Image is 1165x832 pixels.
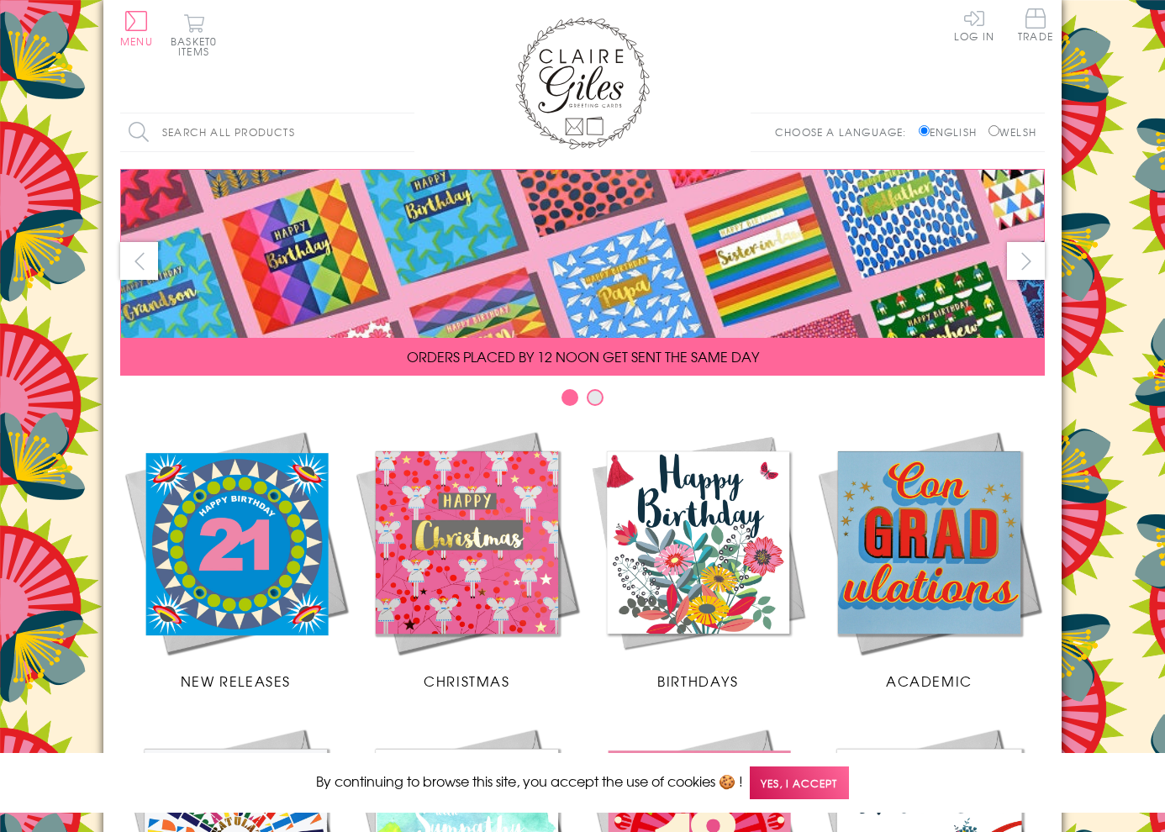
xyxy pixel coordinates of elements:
button: Menu [120,11,153,46]
input: English [919,125,930,136]
input: Search [398,113,414,151]
input: Welsh [988,125,999,136]
label: English [919,124,985,140]
span: Christmas [424,671,509,691]
button: Carousel Page 2 [587,389,604,406]
a: Academic [814,427,1045,691]
button: Carousel Page 1 (Current Slide) [561,389,578,406]
button: prev [120,242,158,280]
a: Log In [954,8,994,41]
span: New Releases [181,671,291,691]
span: Yes, I accept [750,766,849,799]
span: Trade [1018,8,1053,41]
a: New Releases [120,427,351,691]
a: Trade [1018,8,1053,45]
a: Birthdays [582,427,814,691]
label: Welsh [988,124,1036,140]
span: Academic [886,671,973,691]
div: Carousel Pagination [120,388,1045,414]
p: Choose a language: [775,124,915,140]
span: ORDERS PLACED BY 12 NOON GET SENT THE SAME DAY [407,346,759,366]
span: Birthdays [657,671,738,691]
button: Basket0 items [171,13,217,56]
a: Christmas [351,427,582,691]
img: Claire Giles Greetings Cards [515,17,650,150]
button: next [1007,242,1045,280]
span: 0 items [178,34,217,59]
span: Menu [120,34,153,49]
input: Search all products [120,113,414,151]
